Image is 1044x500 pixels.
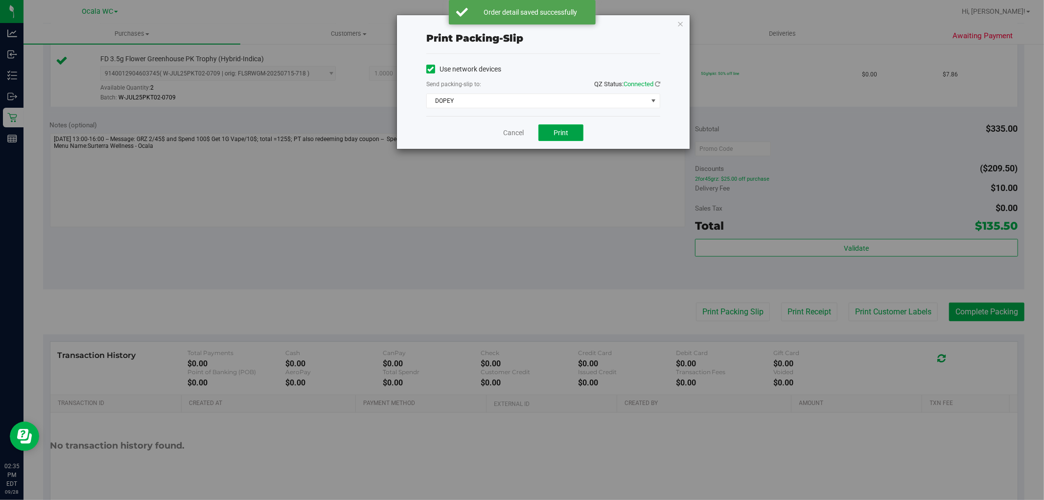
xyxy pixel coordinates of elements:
span: Print packing-slip [426,32,523,44]
a: Cancel [503,128,524,138]
span: QZ Status: [594,80,660,88]
span: DOPEY [427,94,648,108]
iframe: Resource center [10,422,39,451]
div: Order detail saved successfully [473,7,588,17]
button: Print [538,124,583,141]
label: Use network devices [426,64,501,74]
label: Send packing-slip to: [426,80,481,89]
span: Print [554,129,568,137]
span: Connected [624,80,653,88]
span: select [648,94,660,108]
